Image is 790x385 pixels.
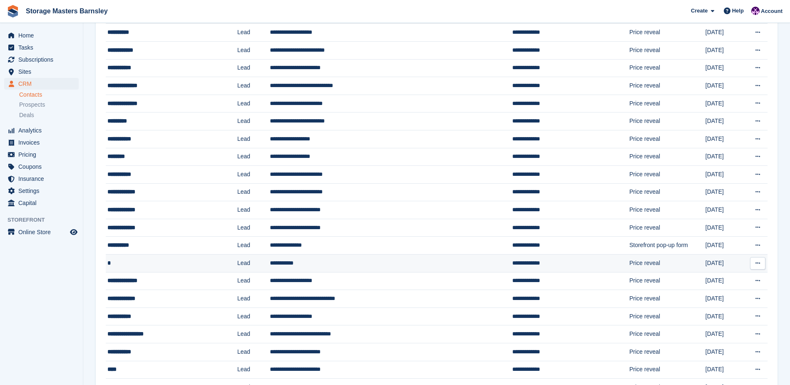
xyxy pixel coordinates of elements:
[705,148,745,166] td: [DATE]
[705,201,745,219] td: [DATE]
[19,100,79,109] a: Prospects
[237,201,270,219] td: Lead
[237,255,270,272] td: Lead
[705,41,745,59] td: [DATE]
[705,290,745,308] td: [DATE]
[19,91,79,99] a: Contacts
[18,66,68,77] span: Sites
[629,77,705,95] td: Price reveal
[22,4,111,18] a: Storage Masters Barnsley
[7,5,19,17] img: stora-icon-8386f47178a22dfd0bd8f6a31ec36ba5ce8667c1dd55bd0f319d3a0aa187defe.svg
[237,272,270,290] td: Lead
[237,148,270,166] td: Lead
[18,137,68,148] span: Invoices
[19,111,79,120] a: Deals
[18,226,68,238] span: Online Store
[237,41,270,59] td: Lead
[629,290,705,308] td: Price reveal
[237,361,270,379] td: Lead
[4,197,79,209] a: menu
[237,290,270,308] td: Lead
[705,59,745,77] td: [DATE]
[705,255,745,272] td: [DATE]
[705,237,745,255] td: [DATE]
[4,173,79,185] a: menu
[237,59,270,77] td: Lead
[18,125,68,136] span: Analytics
[18,161,68,172] span: Coupons
[4,125,79,136] a: menu
[4,149,79,160] a: menu
[705,325,745,343] td: [DATE]
[629,41,705,59] td: Price reveal
[18,149,68,160] span: Pricing
[18,173,68,185] span: Insurance
[629,307,705,325] td: Price reveal
[4,226,79,238] a: menu
[629,361,705,379] td: Price reveal
[705,24,745,42] td: [DATE]
[4,161,79,172] a: menu
[4,137,79,148] a: menu
[237,219,270,237] td: Lead
[237,237,270,255] td: Lead
[705,77,745,95] td: [DATE]
[19,111,34,119] span: Deals
[629,325,705,343] td: Price reveal
[629,112,705,130] td: Price reveal
[629,183,705,201] td: Price reveal
[761,7,783,15] span: Account
[705,166,745,184] td: [DATE]
[705,183,745,201] td: [DATE]
[705,219,745,237] td: [DATE]
[751,7,760,15] img: Louise Masters
[237,24,270,42] td: Lead
[629,237,705,255] td: Storefront pop-up form
[705,361,745,379] td: [DATE]
[237,95,270,112] td: Lead
[69,227,79,237] a: Preview store
[4,30,79,41] a: menu
[705,130,745,148] td: [DATE]
[237,183,270,201] td: Lead
[629,272,705,290] td: Price reveal
[19,101,45,109] span: Prospects
[629,59,705,77] td: Price reveal
[237,343,270,361] td: Lead
[237,307,270,325] td: Lead
[629,255,705,272] td: Price reveal
[629,166,705,184] td: Price reveal
[237,325,270,343] td: Lead
[4,78,79,90] a: menu
[691,7,708,15] span: Create
[18,30,68,41] span: Home
[705,95,745,112] td: [DATE]
[7,216,83,224] span: Storefront
[629,24,705,42] td: Price reveal
[4,42,79,53] a: menu
[237,112,270,130] td: Lead
[629,219,705,237] td: Price reveal
[18,185,68,197] span: Settings
[4,54,79,65] a: menu
[4,66,79,77] a: menu
[18,197,68,209] span: Capital
[629,130,705,148] td: Price reveal
[237,77,270,95] td: Lead
[705,343,745,361] td: [DATE]
[237,130,270,148] td: Lead
[629,95,705,112] td: Price reveal
[705,307,745,325] td: [DATE]
[732,7,744,15] span: Help
[18,54,68,65] span: Subscriptions
[237,166,270,184] td: Lead
[705,272,745,290] td: [DATE]
[629,343,705,361] td: Price reveal
[4,185,79,197] a: menu
[629,148,705,166] td: Price reveal
[705,112,745,130] td: [DATE]
[18,42,68,53] span: Tasks
[18,78,68,90] span: CRM
[629,201,705,219] td: Price reveal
